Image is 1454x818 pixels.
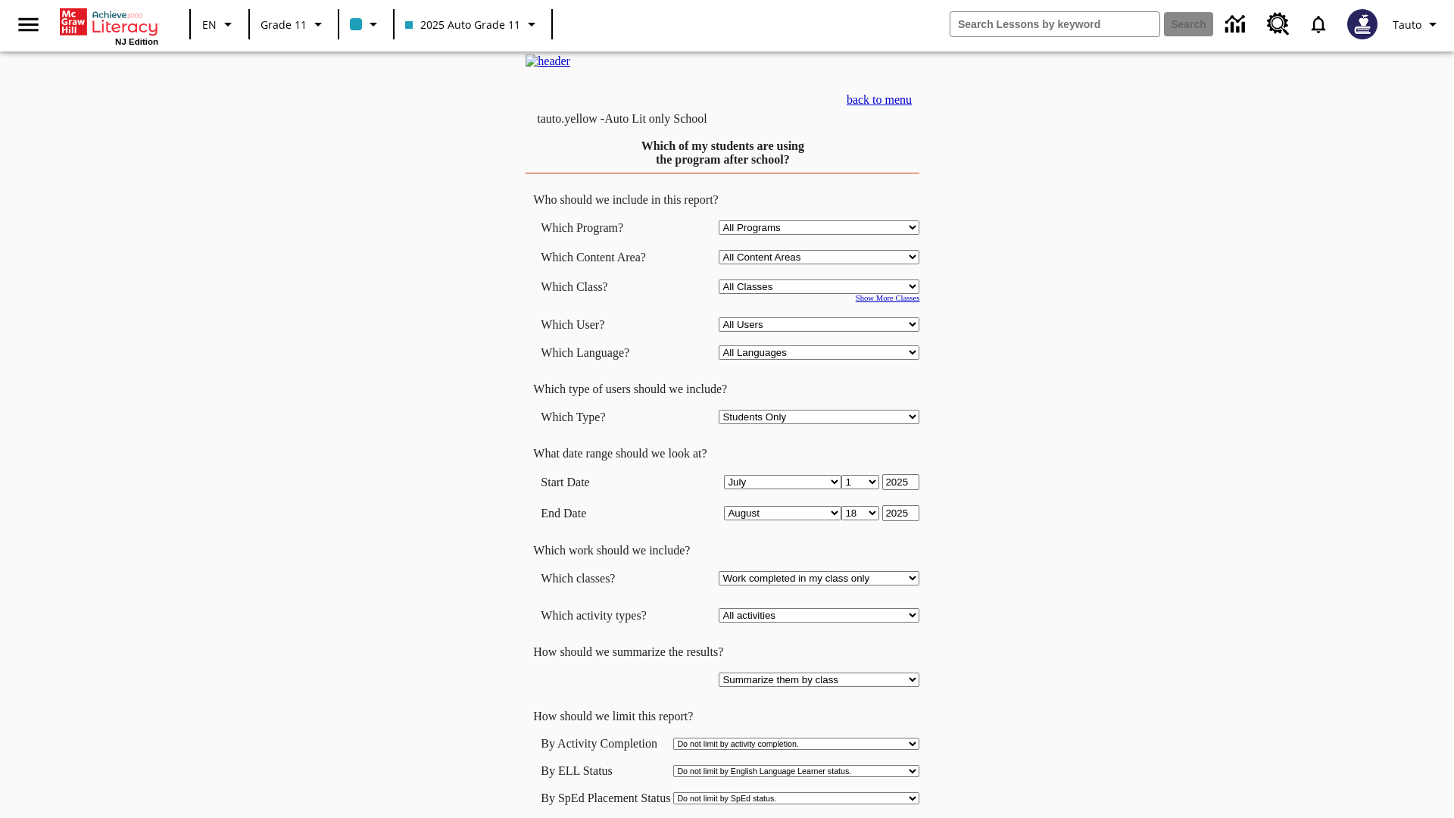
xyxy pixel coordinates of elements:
td: By ELL Status [541,764,670,778]
span: Grade 11 [261,17,307,33]
span: NJ Edition [115,37,158,46]
td: Which Type? [541,410,668,424]
img: Avatar [1347,9,1378,39]
td: Which Language? [541,345,668,360]
td: How should we limit this report? [526,710,919,723]
td: Which Class? [541,279,668,294]
a: Data Center [1216,4,1258,45]
td: Who should we include in this report? [526,193,919,207]
td: What date range should we look at? [526,447,919,461]
a: back to menu [847,93,912,106]
div: Home [60,5,158,46]
img: header [526,55,570,68]
td: tauto.yellow - [537,112,767,126]
a: Notifications [1299,5,1338,44]
button: Open side menu [6,2,51,47]
td: By SpEd Placement Status [541,791,670,805]
button: Grade: Grade 11, Select a grade [254,11,333,38]
td: By Activity Completion [541,737,670,751]
button: Class: 2025 Auto Grade 11, Select your class [399,11,547,38]
nobr: Which Content Area? [541,251,646,264]
td: End Date [541,505,668,521]
td: Which classes? [541,571,668,585]
span: EN [202,17,217,33]
td: Which type of users should we include? [526,382,919,396]
td: Which activity types? [541,608,668,623]
td: How should we summarize the results? [526,645,919,659]
button: Select a new avatar [1338,5,1387,44]
button: Class color is light blue. Change class color [344,11,388,38]
button: Language: EN, Select a language [195,11,244,38]
a: Resource Center, Will open in new tab [1258,4,1299,45]
td: Which work should we include? [526,544,919,557]
td: Which User? [541,317,668,332]
td: Which Program? [541,220,668,235]
span: 2025 Auto Grade 11 [405,17,520,33]
a: Show More Classes [856,294,920,302]
a: Which of my students are using the program after school? [641,139,804,166]
button: Profile/Settings [1387,11,1448,38]
td: Start Date [541,474,668,490]
input: search field [950,12,1159,36]
span: Tauto [1393,17,1421,33]
nobr: Auto Lit only School [604,112,707,125]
